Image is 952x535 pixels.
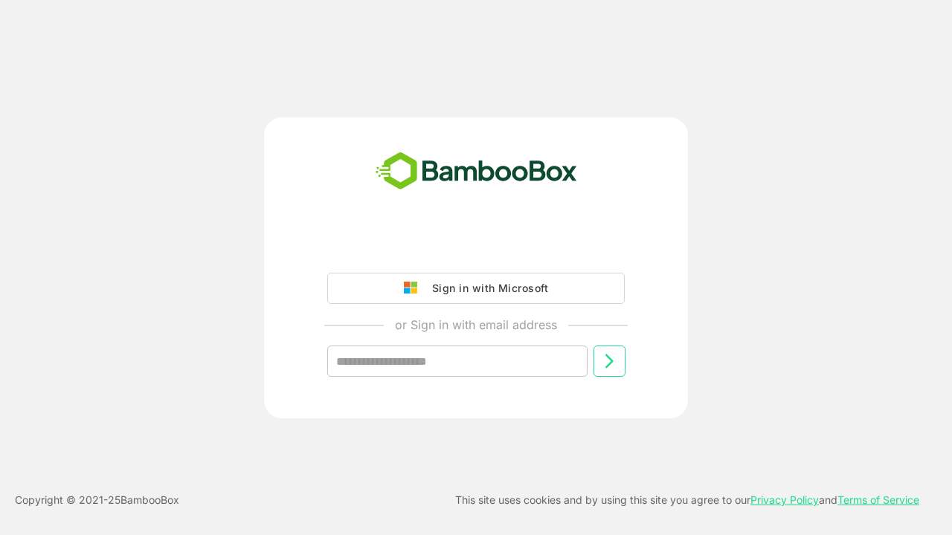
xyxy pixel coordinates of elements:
a: Terms of Service [837,493,919,506]
p: This site uses cookies and by using this site you agree to our and [455,491,919,509]
p: Copyright © 2021- 25 BambooBox [15,491,179,509]
img: bamboobox [367,147,585,196]
button: Sign in with Microsoft [327,273,625,304]
div: Sign in with Microsoft [425,279,548,298]
p: or Sign in with email address [395,316,557,334]
a: Privacy Policy [750,493,819,506]
img: google [404,282,425,295]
